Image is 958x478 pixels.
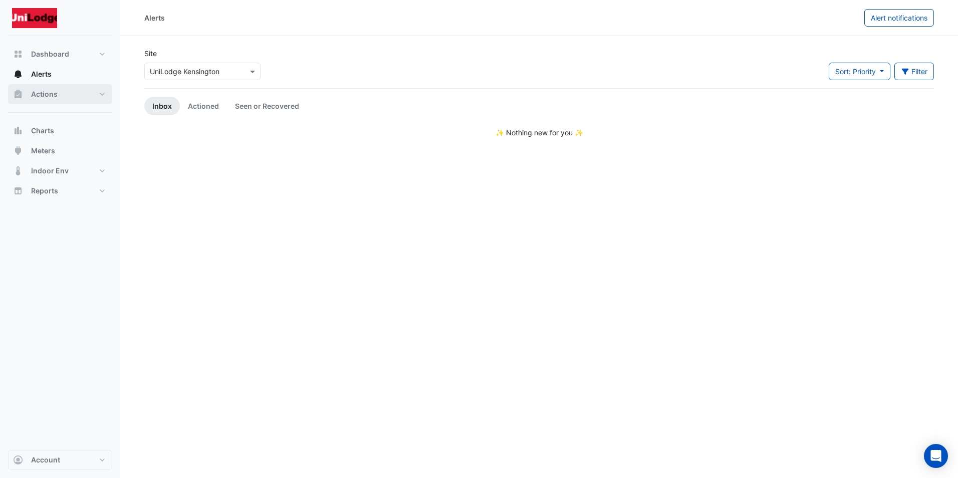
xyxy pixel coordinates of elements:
span: Reports [31,186,58,196]
a: Inbox [144,97,180,115]
button: Reports [8,181,112,201]
span: Account [31,455,60,465]
span: Dashboard [31,49,69,59]
app-icon: Actions [13,89,23,99]
div: Open Intercom Messenger [924,444,948,468]
button: Charts [8,121,112,141]
app-icon: Charts [13,126,23,136]
button: Alert notifications [864,9,934,27]
button: Sort: Priority [829,63,890,80]
span: Meters [31,146,55,156]
button: Account [8,450,112,470]
label: Site [144,48,157,59]
button: Indoor Env [8,161,112,181]
app-icon: Alerts [13,69,23,79]
span: Charts [31,126,54,136]
div: Alerts [144,13,165,23]
span: Alert notifications [871,14,927,22]
button: Alerts [8,64,112,84]
span: Actions [31,89,58,99]
app-icon: Reports [13,186,23,196]
span: Indoor Env [31,166,69,176]
span: Alerts [31,69,52,79]
app-icon: Dashboard [13,49,23,59]
app-icon: Meters [13,146,23,156]
button: Filter [894,63,934,80]
span: Sort: Priority [835,67,876,76]
button: Dashboard [8,44,112,64]
div: ✨ Nothing new for you ✨ [144,127,934,138]
img: Company Logo [12,8,57,28]
a: Seen or Recovered [227,97,307,115]
button: Meters [8,141,112,161]
button: Actions [8,84,112,104]
app-icon: Indoor Env [13,166,23,176]
a: Actioned [180,97,227,115]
